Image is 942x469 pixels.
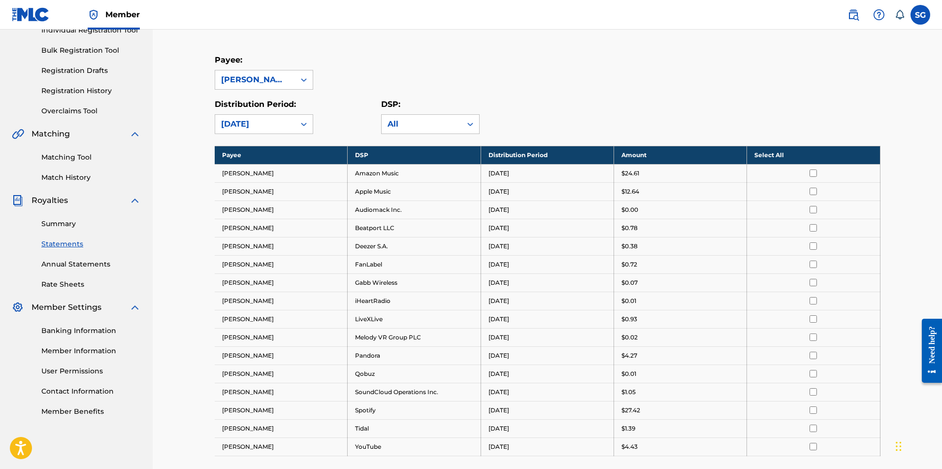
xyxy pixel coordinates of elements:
[388,118,455,130] div: All
[348,401,481,419] td: Spotify
[41,106,141,116] a: Overclaims Tool
[621,369,636,378] p: $0.01
[621,406,640,415] p: $27.42
[621,205,638,214] p: $0.00
[910,5,930,25] div: User Menu
[348,365,481,383] td: Qobuz
[481,383,614,401] td: [DATE]
[621,260,637,269] p: $0.72
[348,255,481,273] td: FanLabel
[41,86,141,96] a: Registration History
[88,9,99,21] img: Top Rightsholder
[215,164,348,182] td: [PERSON_NAME]
[41,406,141,417] a: Member Benefits
[348,346,481,365] td: Pandora
[844,5,863,25] a: Public Search
[869,5,889,25] div: Help
[41,279,141,290] a: Rate Sheets
[621,388,636,397] p: $1.05
[348,164,481,182] td: Amazon Music
[481,164,614,182] td: [DATE]
[614,146,747,164] th: Amount
[215,146,348,164] th: Payee
[41,386,141,397] a: Contact Information
[481,292,614,310] td: [DATE]
[215,55,242,65] label: Payee:
[41,45,141,56] a: Bulk Registration Tool
[481,401,614,419] td: [DATE]
[105,9,140,20] span: Member
[215,437,348,456] td: [PERSON_NAME]
[621,442,638,451] p: $4.43
[747,146,880,164] th: Select All
[215,201,348,219] td: [PERSON_NAME]
[41,172,141,183] a: Match History
[215,328,348,346] td: [PERSON_NAME]
[348,310,481,328] td: LiveXLive
[41,66,141,76] a: Registration Drafts
[481,146,614,164] th: Distribution Period
[41,25,141,35] a: Individual Registration Tool
[621,333,638,342] p: $0.02
[481,201,614,219] td: [DATE]
[621,315,637,324] p: $0.93
[215,237,348,255] td: [PERSON_NAME]
[215,365,348,383] td: [PERSON_NAME]
[348,273,481,292] td: Gabb Wireless
[348,219,481,237] td: Beatport LLC
[481,273,614,292] td: [DATE]
[621,278,638,287] p: $0.07
[847,9,859,21] img: search
[348,237,481,255] td: Deezer S.A.
[41,259,141,269] a: Annual Statements
[41,326,141,336] a: Banking Information
[221,74,289,86] div: [PERSON_NAME]
[12,7,50,22] img: MLC Logo
[348,201,481,219] td: Audiomack Inc.
[348,292,481,310] td: iHeartRadio
[481,255,614,273] td: [DATE]
[893,422,942,469] iframe: Chat Widget
[481,237,614,255] td: [DATE]
[41,346,141,356] a: Member Information
[481,346,614,365] td: [DATE]
[896,432,902,461] div: Drag
[348,182,481,201] td: Apple Music
[41,219,141,229] a: Summary
[381,100,400,109] label: DSP:
[621,187,639,196] p: $12.64
[481,328,614,346] td: [DATE]
[481,365,614,383] td: [DATE]
[621,424,635,433] p: $1.39
[621,297,636,305] p: $0.01
[348,437,481,456] td: YouTube
[215,310,348,328] td: [PERSON_NAME]
[41,152,141,163] a: Matching Tool
[215,383,348,401] td: [PERSON_NAME]
[481,182,614,201] td: [DATE]
[621,169,639,178] p: $24.61
[32,128,70,140] span: Matching
[215,419,348,437] td: [PERSON_NAME]
[481,310,614,328] td: [DATE]
[129,301,141,313] img: expand
[215,292,348,310] td: [PERSON_NAME]
[215,273,348,292] td: [PERSON_NAME]
[32,195,68,206] span: Royalties
[621,351,637,360] p: $4.27
[12,195,24,206] img: Royalties
[895,10,905,20] div: Notifications
[215,182,348,201] td: [PERSON_NAME]
[621,242,638,251] p: $0.38
[481,419,614,437] td: [DATE]
[41,239,141,249] a: Statements
[41,366,141,376] a: User Permissions
[621,224,638,233] p: $0.78
[129,128,141,140] img: expand
[348,328,481,346] td: Melody VR Group PLC
[221,118,289,130] div: [DATE]
[873,9,885,21] img: help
